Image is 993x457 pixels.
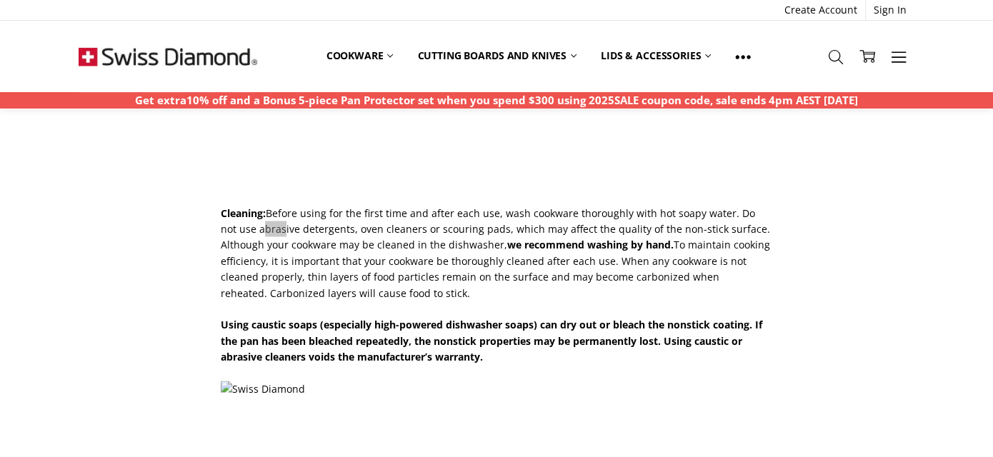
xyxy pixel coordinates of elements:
a: Cookware [314,40,406,71]
p: Get extra10% off and a Bonus 5-piece Pan Protector set when you spend $300 using 2025SALE coupon ... [135,92,858,109]
strong: we recommend washing by hand. [507,237,674,251]
img: Free Shipping On Every Order [79,21,257,92]
a: Show All [723,40,763,72]
a: Cutting boards and knives [405,40,589,71]
strong: Cleaning: [221,206,266,219]
img: Swiss Diamond [221,46,391,189]
a: Lids & Accessories [589,40,723,71]
strong: Using caustic soaps (especially high-powered dishwasher soaps) can dry out or bleach the nonstick... [221,317,762,363]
